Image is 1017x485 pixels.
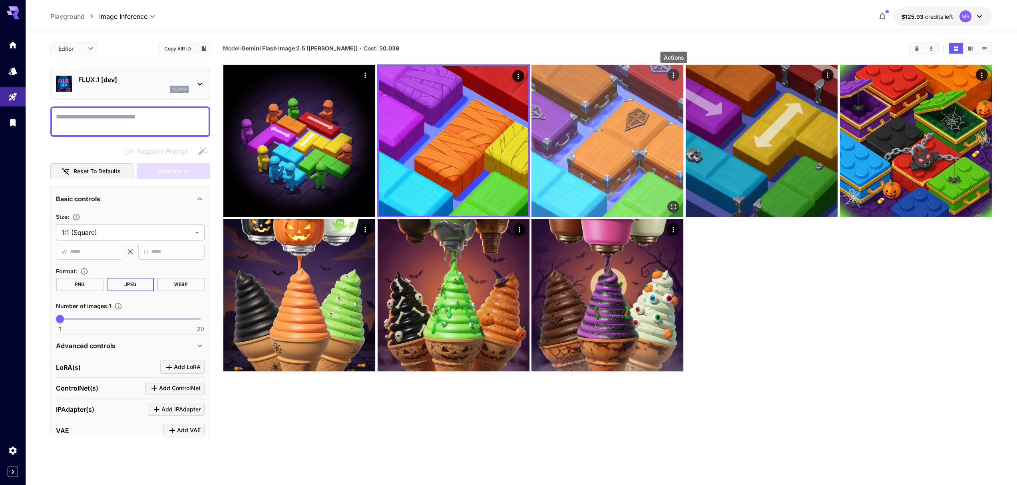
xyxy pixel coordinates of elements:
[686,65,838,217] img: Z
[894,7,992,26] button: $125.92933MR
[668,223,680,235] div: Actions
[383,45,399,52] b: 0.039
[107,278,154,291] button: JPEG
[174,362,201,372] span: Add LoRA
[163,424,205,437] button: Click to add VAE
[364,45,399,52] span: Cost: $
[56,189,205,208] div: Basic controls
[360,44,362,53] p: ·
[531,65,683,217] img: Z
[925,13,953,20] span: credits left
[840,65,992,217] img: 9k=
[137,146,188,156] span: Negative Prompt
[977,43,991,54] button: Show media in list view
[963,43,977,54] button: Show media in video view
[223,65,375,217] img: 9k=
[200,44,207,53] button: Add to library
[976,69,988,81] div: Actions
[177,425,201,435] span: Add VAE
[223,45,358,52] span: Model:
[160,361,205,374] button: Click to add LoRA
[959,10,971,22] div: MR
[56,72,205,96] div: FLUX.1 [dev]flux1d
[359,69,371,81] div: Actions
[159,43,195,54] button: Copy AIR ID
[902,12,953,21] div: $125.92933
[157,278,205,291] button: WEBP
[661,52,687,63] div: Actions
[949,43,963,54] button: Show media in grid view
[909,42,939,54] div: Clear AllDownload All
[531,219,683,371] img: 2Q==
[513,223,525,235] div: Actions
[668,201,680,213] div: Open in fullscreen
[197,325,204,333] span: 20
[148,403,205,416] button: Click to add IPAdapter
[78,75,189,84] p: FLUX.1 [dev]
[379,66,528,216] img: 2Q==
[359,223,371,235] div: Actions
[668,69,680,81] div: Actions
[62,228,192,237] span: 1:1 (Square)
[161,405,201,415] span: Add IPAdapter
[159,383,201,393] span: Add ControlNet
[223,219,375,371] img: 2Q==
[378,219,529,371] img: 2Q==
[924,43,938,54] button: Download All
[512,70,524,82] div: Actions
[173,86,186,92] p: flux1d
[145,382,205,395] button: Click to add ControlNet
[144,247,148,257] span: H
[56,336,205,355] div: Advanced controls
[99,12,147,21] span: Image Inference
[822,69,834,81] div: Actions
[241,45,358,52] b: Gemini Flash Image 2.5 ([PERSON_NAME])
[902,13,925,20] span: $125.93
[948,42,992,54] div: Show media in grid viewShow media in video viewShow media in list view
[121,146,194,156] span: Negative prompts are not compatible with the selected model.
[910,43,924,54] button: Clear All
